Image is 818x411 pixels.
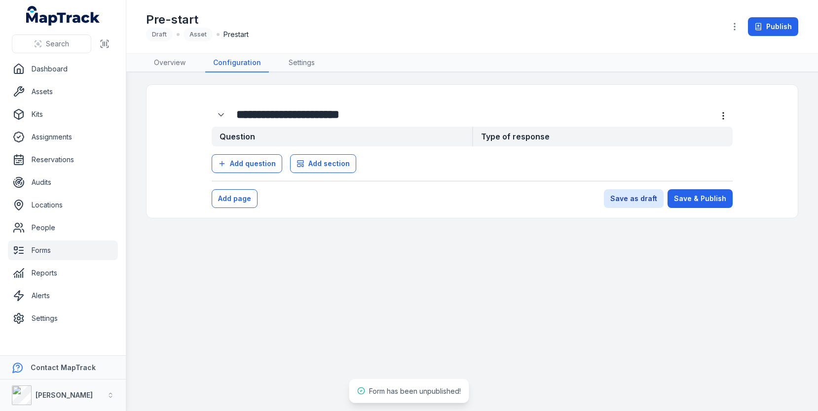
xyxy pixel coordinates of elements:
button: Save & Publish [668,189,733,208]
strong: Contact MapTrack [31,363,96,372]
a: Kits [8,104,118,124]
a: Assets [8,82,118,102]
a: Reports [8,263,118,283]
a: MapTrack [26,6,100,26]
a: Locations [8,195,118,215]
button: Add section [290,154,356,173]
button: Publish [748,17,798,36]
button: Expand [212,105,230,124]
div: Asset [184,28,213,41]
a: Settings [8,308,118,328]
a: Assignments [8,127,118,147]
span: Add question [230,159,276,169]
strong: Question [212,127,472,146]
a: Reservations [8,150,118,170]
div: :rpu:-form-item-label [212,105,232,124]
h1: Pre-start [146,12,249,28]
button: more-detail [714,106,733,125]
a: Audits [8,172,118,192]
button: Save as draft [604,189,664,208]
span: Prestart [223,30,249,39]
a: Configuration [205,54,269,72]
a: Dashboard [8,59,118,79]
button: Add page [212,189,258,208]
a: Alerts [8,286,118,306]
span: Add section [308,159,350,169]
span: Form has been unpublished! [369,387,461,395]
span: Search [46,39,69,49]
a: Settings [281,54,323,72]
strong: [PERSON_NAME] [36,391,93,399]
div: Draft [146,28,173,41]
button: Search [12,34,91,53]
button: Add question [212,154,282,173]
strong: Type of response [472,127,733,146]
a: People [8,218,118,238]
a: Forms [8,240,118,260]
a: Overview [146,54,193,72]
